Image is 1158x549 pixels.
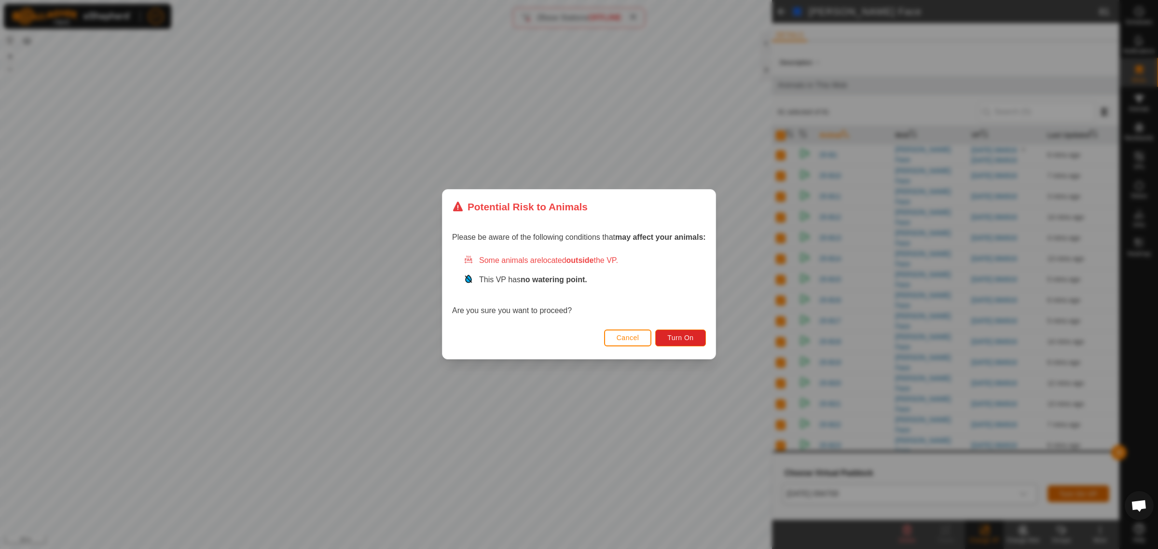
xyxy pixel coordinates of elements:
[521,276,587,284] strong: no watering point.
[615,233,706,242] strong: may affect your animals:
[604,329,652,346] button: Cancel
[668,334,694,342] span: Turn On
[656,329,706,346] button: Turn On
[617,334,639,342] span: Cancel
[1125,491,1154,520] div: Open chat
[452,199,588,214] div: Potential Risk to Animals
[464,255,706,267] div: Some animals are
[452,233,706,242] span: Please be aware of the following conditions that
[541,257,618,265] span: located the VP.
[566,257,594,265] strong: outside
[479,276,587,284] span: This VP has
[452,255,706,317] div: Are you sure you want to proceed?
